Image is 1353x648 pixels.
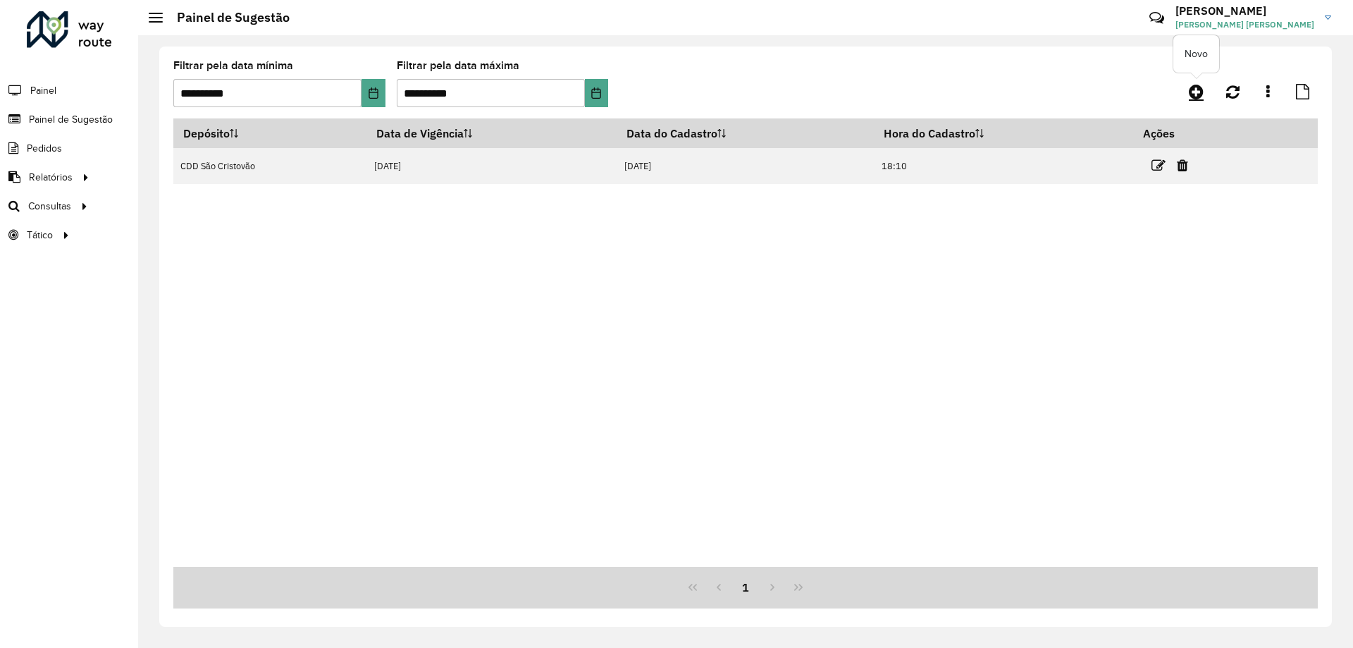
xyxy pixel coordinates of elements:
th: Data de Vigência [367,118,617,148]
a: Excluir [1177,156,1188,175]
a: Editar [1151,156,1166,175]
h3: [PERSON_NAME] [1175,4,1314,18]
th: Hora do Cadastro [875,118,1134,148]
span: [PERSON_NAME] [PERSON_NAME] [1175,18,1314,31]
th: Ações [1133,118,1218,148]
span: Pedidos [27,141,62,156]
td: 18:10 [875,148,1134,184]
th: Depósito [173,118,367,148]
label: Filtrar pela data mínima [173,57,293,74]
td: [DATE] [617,148,875,184]
td: [DATE] [367,148,617,184]
h2: Painel de Sugestão [163,10,290,25]
span: Relatórios [29,170,73,185]
a: Contato Rápido [1142,3,1172,33]
th: Data do Cadastro [617,118,875,148]
span: Tático [27,228,53,243]
span: Painel de Sugestão [29,112,113,127]
button: 1 [732,574,759,601]
button: Choose Date [362,79,385,107]
button: Choose Date [585,79,608,107]
span: Consultas [28,199,71,214]
label: Filtrar pela data máxima [397,57,519,74]
span: Painel [30,83,56,98]
td: CDD São Cristovão [173,148,367,184]
div: Novo [1173,35,1219,73]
